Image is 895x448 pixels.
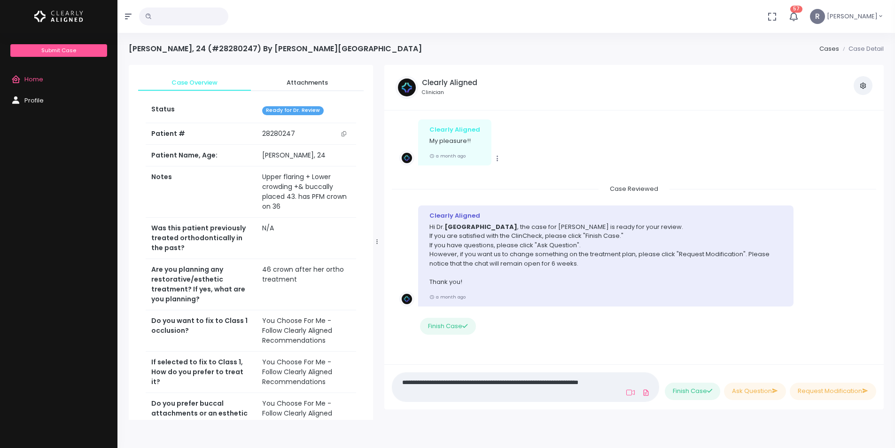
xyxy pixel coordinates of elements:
img: Logo Horizontal [34,7,83,26]
b: [GEOGRAPHIC_DATA] [444,222,517,231]
span: Ready for Dr. Review [262,106,324,115]
td: You Choose For Me - Follow Clearly Aligned Recommendations [257,393,356,444]
td: You Choose For Me - Follow Clearly Aligned Recommendations [257,310,356,352]
small: a month ago [429,153,466,159]
div: scrollable content [129,65,373,420]
td: [PERSON_NAME], 24 [257,145,356,166]
td: 46 crown after her ortho treatment [257,259,356,310]
th: Status [146,99,257,123]
p: My pleasure!! [429,136,480,146]
span: Case Reviewed [599,181,669,196]
span: R [810,9,825,24]
span: [PERSON_NAME] [827,12,878,21]
th: If selected to fix to Class 1, How do you prefer to treat it? [146,352,257,393]
td: N/A [257,218,356,259]
a: Cases [819,44,839,53]
a: Submit Case [10,44,107,57]
th: Patient Name, Age: [146,145,257,166]
li: Case Detail [839,44,884,54]
span: 57 [790,6,802,13]
span: Case Overview [146,78,243,87]
button: Finish Case [420,318,475,335]
th: Do you prefer buccal attachments or an esthetic lingual attachment protocol? [146,393,257,444]
th: Patient # [146,123,257,145]
button: Finish Case [665,383,720,400]
span: Home [24,75,43,84]
span: Submit Case [41,47,76,54]
td: You Choose For Me - Follow Clearly Aligned Recommendations [257,352,356,393]
th: Notes [146,166,257,218]
div: scrollable content [392,118,876,355]
a: Add Loom Video [624,389,637,396]
button: Ask Question [724,383,786,400]
th: Was this patient previously treated orthodontically in the past? [146,218,257,259]
div: Clearly Aligned [429,211,782,220]
p: Hi Dr. , the case for [PERSON_NAME] is ready for your review. If you are satisfied with the ClinC... [429,222,782,287]
div: Clearly Aligned [429,125,480,134]
td: Upper flaring + Lower crowding +& buccally placed 43. has PFM crown on 36 [257,166,356,218]
th: Do you want to fix to Class 1 occlusion? [146,310,257,352]
button: Request Modification [790,383,876,400]
h4: [PERSON_NAME], 24 (#28280247) By [PERSON_NAME][GEOGRAPHIC_DATA] [129,44,422,53]
td: 28280247 [257,123,356,145]
a: Add Files [640,384,652,401]
span: Attachments [258,78,356,87]
small: a month ago [429,294,466,300]
small: Clinician [422,89,477,96]
th: Are you planning any restorative/esthetic treatment? If yes, what are you planning? [146,259,257,310]
h5: Clearly Aligned [422,79,477,87]
span: Profile [24,96,44,105]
